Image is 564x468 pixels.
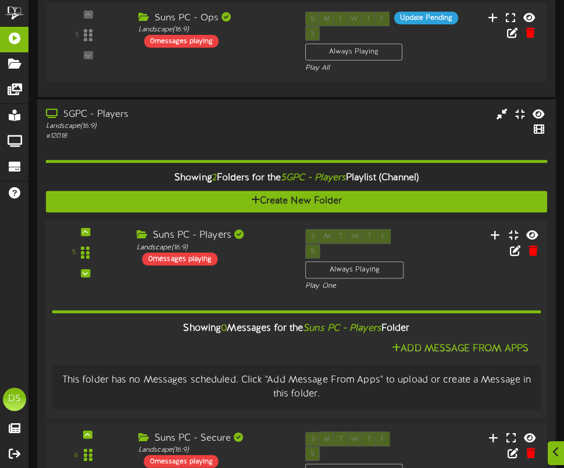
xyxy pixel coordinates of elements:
[144,35,219,48] div: 0 messages playing
[388,341,532,356] button: Add Message From Apps
[142,252,218,265] div: 0 messages playing
[303,323,381,334] i: Suns PC - Players
[138,25,288,35] div: Landscape ( 16:9 )
[43,316,549,341] div: Showing Messages for the Folder
[305,281,372,291] div: Play One
[394,12,458,24] div: Update Pending
[37,166,556,191] div: Showing Folders for the Playlist (Channel)
[46,108,245,122] div: 5GPC - Players
[305,44,402,60] div: Always Playing
[138,12,288,25] div: Suns PC - Ops
[46,191,548,212] button: Create New Folder
[144,455,219,468] div: 0 messages playing
[137,242,288,252] div: Landscape ( 16:9 )
[281,173,346,183] i: 5GPC - Players
[74,450,78,460] div: 6
[138,445,288,455] div: Landscape ( 16:9 )
[305,261,404,278] div: Always Playing
[138,432,288,445] div: Suns PC - Secure
[221,323,227,334] span: 0
[137,228,288,242] div: Suns PC - Players
[61,374,532,401] div: This folder has no Messages scheduled. Click "Add Message From Apps" to upload or create a Messag...
[212,173,217,183] span: 2
[305,63,371,73] div: Play All
[3,388,26,411] div: DS
[46,122,245,131] div: Landscape ( 16:9 )
[46,131,245,141] div: # 12018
